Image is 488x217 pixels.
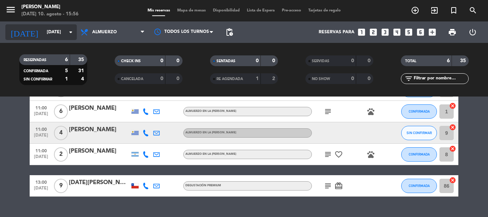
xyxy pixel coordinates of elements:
span: Almuerzo [92,30,117,35]
strong: 6 [65,57,68,62]
i: add_box [428,28,437,37]
i: subject [324,182,332,190]
i: exit_to_app [430,6,439,15]
span: SIN CONFIRMAR [407,131,432,135]
span: [DATE] [32,154,50,163]
span: CANCELADA [121,77,143,81]
strong: 5 [65,68,68,73]
button: CONFIRMADA [401,147,437,162]
span: Pre-acceso [278,9,305,13]
div: [PERSON_NAME] [69,104,130,113]
i: pets [367,150,375,159]
span: SENTADAS [216,59,235,63]
span: Tarjetas de regalo [305,9,344,13]
button: SIN CONFIRMAR [401,126,437,140]
span: Almuerzo en la [PERSON_NAME] [185,110,236,113]
i: favorite_border [334,150,343,159]
span: NO SHOW [312,77,330,81]
span: SERVIDAS [312,59,329,63]
span: 6 [54,104,68,119]
strong: 4 [81,77,85,82]
span: RESERVADAS [24,58,46,62]
span: 9 [54,179,68,193]
span: Mis reservas [144,9,174,13]
span: print [448,28,457,36]
span: 11:00 [32,125,50,133]
span: CONFIRMADA [409,184,430,188]
i: arrow_drop_down [66,28,75,36]
button: menu [5,4,16,18]
span: CONFIRMADA [409,109,430,113]
span: [DATE] [32,112,50,120]
strong: 0 [256,58,259,63]
div: [PERSON_NAME] [21,4,79,11]
strong: 0 [160,58,163,63]
span: [DATE] [32,186,50,194]
i: add_circle_outline [411,6,419,15]
span: Mapa de mesas [174,9,209,13]
span: 11:00 [32,146,50,154]
i: cancel [449,145,456,152]
span: [DATE] [32,133,50,141]
span: pending_actions [225,28,234,36]
strong: 0 [160,76,163,81]
i: card_giftcard [334,182,343,190]
span: SIN CONFIRMAR [24,78,52,81]
strong: 31 [78,68,85,73]
strong: 0 [368,58,372,63]
strong: 0 [368,76,372,81]
span: Disponibilidad [209,9,243,13]
i: subject [324,150,332,159]
span: Degustación Premium [185,184,221,187]
i: cancel [449,102,456,109]
i: filter_list [404,74,413,83]
i: looks_two [369,28,378,37]
span: Lista de Espera [243,9,278,13]
span: Almuerzo en la [PERSON_NAME] [185,153,236,156]
button: CONFIRMADA [401,179,437,193]
span: 11:00 [32,103,50,112]
span: 13:00 [32,178,50,186]
div: [DATE][PERSON_NAME] [69,178,130,187]
span: 4 [54,126,68,140]
span: Reservas para [319,30,354,35]
span: 2 [54,147,68,162]
i: power_settings_new [468,28,477,36]
i: [DATE] [5,24,43,40]
span: CHECK INS [121,59,141,63]
div: LOG OUT [462,21,483,43]
strong: 0 [351,58,354,63]
i: cancel [449,177,456,184]
button: CONFIRMADA [401,104,437,119]
strong: 35 [460,58,467,63]
span: TOTAL [405,59,416,63]
i: looks_4 [392,28,402,37]
input: Filtrar por nombre... [413,75,468,83]
i: subject [324,107,332,116]
span: RE AGENDADA [216,77,243,81]
strong: 0 [176,58,181,63]
strong: 0 [351,76,354,81]
div: [PERSON_NAME] [69,147,130,156]
strong: 2 [272,76,277,81]
i: looks_one [357,28,366,37]
i: looks_5 [404,28,413,37]
span: CONFIRMADA [409,152,430,156]
div: [PERSON_NAME] [69,125,130,134]
div: [DATE] 10. agosto - 15:56 [21,11,79,18]
i: pets [367,107,375,116]
span: Almuerzo en la [PERSON_NAME] [185,131,236,134]
strong: 0 [176,76,181,81]
i: cancel [449,124,456,131]
strong: 0 [272,58,277,63]
i: search [469,6,477,15]
i: looks_6 [416,28,425,37]
strong: 35 [78,57,85,62]
strong: 1 [256,76,259,81]
strong: 6 [447,58,450,63]
i: turned_in_not [449,6,458,15]
i: looks_3 [380,28,390,37]
i: menu [5,4,16,15]
strong: 1 [65,77,68,82]
span: CONFIRMADA [24,69,48,73]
